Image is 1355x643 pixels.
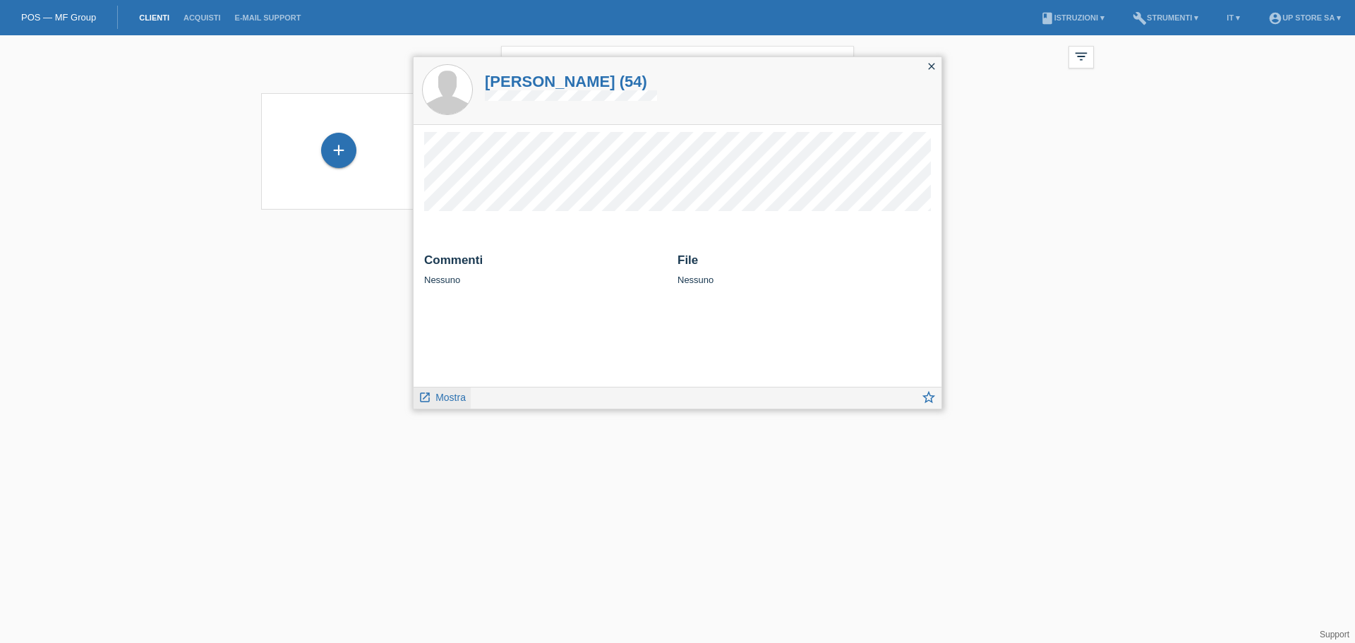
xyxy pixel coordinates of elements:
h2: File [677,253,931,275]
a: buildStrumenti ▾ [1126,13,1205,22]
a: E-mail Support [228,13,308,22]
div: Nessuno [677,253,931,285]
i: build [1133,11,1147,25]
a: [PERSON_NAME] (54) [485,73,657,90]
a: IT ▾ [1219,13,1247,22]
a: Acquisti [176,13,228,22]
a: launch Mostra [418,387,466,405]
a: account_circleUp Store SA ▾ [1261,13,1348,22]
i: launch [418,391,431,404]
i: close [830,54,847,71]
i: close [926,61,937,72]
input: Ricerca... [501,46,854,79]
div: Nessuno [424,253,667,285]
i: star_border [921,390,937,405]
i: account_circle [1268,11,1282,25]
div: Registrare cliente [322,138,356,162]
a: Support [1320,630,1349,639]
a: Clienti [132,13,176,22]
h2: Commenti [424,253,667,275]
a: star_border [921,391,937,409]
a: POS — MF Group [21,12,96,23]
i: book [1040,11,1054,25]
i: filter_list [1073,49,1089,64]
span: Mostra [435,392,466,403]
a: bookIstruzioni ▾ [1033,13,1112,22]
